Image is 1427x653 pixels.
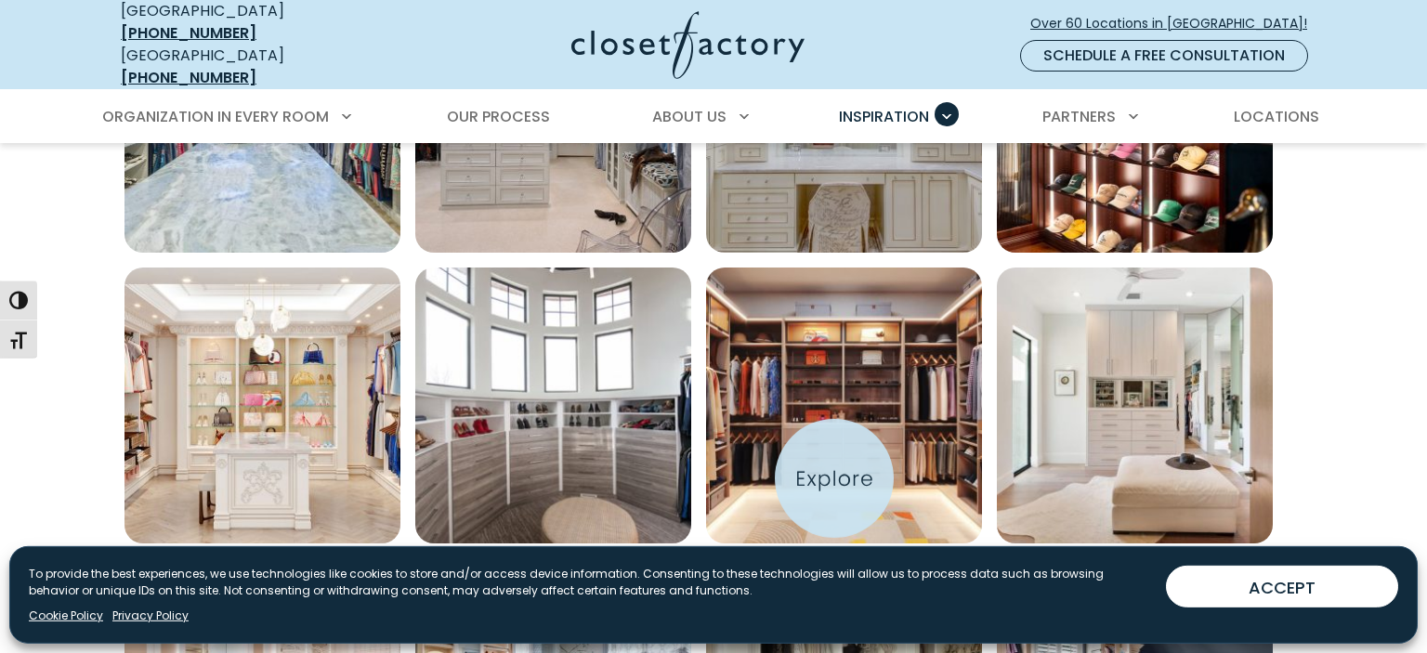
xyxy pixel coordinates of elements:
p: To provide the best experiences, we use technologies like cookies to store and/or access device i... [29,566,1151,599]
img: Closet Factory Logo [571,11,805,79]
a: Over 60 Locations in [GEOGRAPHIC_DATA]! [1029,7,1323,40]
img: Custom walk-in solid wood system with open glass shelving, crown molding, and decorative appliques. [124,268,400,543]
div: [GEOGRAPHIC_DATA] [121,45,390,89]
span: Locations [1234,106,1319,127]
button: ACCEPT [1166,566,1398,607]
span: Organization in Every Room [102,106,329,127]
span: Partners [1042,106,1116,127]
a: Open inspiration gallery to preview enlarged image [997,268,1273,543]
a: Privacy Policy [112,607,189,624]
img: Circular walk-in closet with modern gray drawers lining the curved walls, topped with open shoe s... [415,268,691,543]
nav: Primary Menu [89,91,1338,143]
img: Walk-in closet with Slab drawer fronts, LED-lit upper cubbies, double-hang rods, divided shelving... [706,268,982,543]
span: Inspiration [839,106,929,127]
a: Open inspiration gallery to preview enlarged image [706,268,982,543]
a: [PHONE_NUMBER] [121,22,256,44]
span: About Us [652,106,727,127]
a: [PHONE_NUMBER] [121,67,256,88]
a: Cookie Policy [29,607,103,624]
a: Schedule a Free Consultation [1020,40,1308,72]
span: Our Process [447,106,550,127]
span: Over 60 Locations in [GEOGRAPHIC_DATA]! [1030,14,1322,33]
img: Contemporary wardrobe closet with slab front cabinet doors and drawers. The central built-in unit... [997,268,1273,543]
a: Open inspiration gallery to preview enlarged image [124,268,400,543]
a: Open inspiration gallery to preview enlarged image [415,268,691,543]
